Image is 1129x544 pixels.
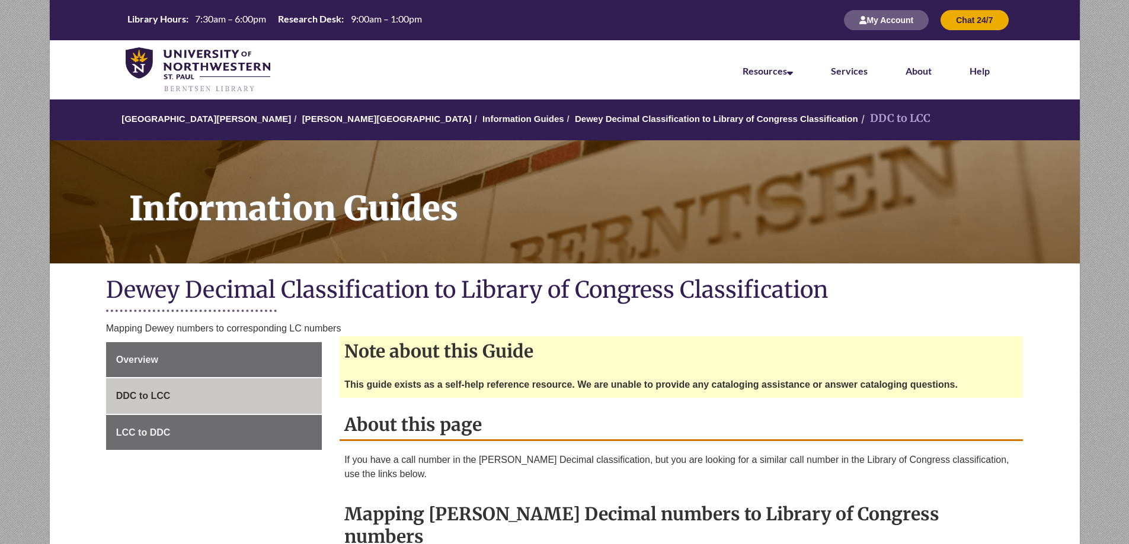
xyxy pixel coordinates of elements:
[970,65,990,76] a: Help
[575,114,858,124] a: Dewey Decimal Classification to Library of Congress Classification
[858,110,930,127] li: DDC to LCC
[116,355,158,365] span: Overview
[121,114,291,124] a: [GEOGRAPHIC_DATA][PERSON_NAME]
[340,410,1023,441] h2: About this page
[344,453,1018,481] p: If you have a call number in the [PERSON_NAME] Decimal classification, but you are looking for a ...
[844,15,929,25] a: My Account
[123,12,427,27] table: Horas de hoy
[116,391,171,401] span: DDC to LCC
[106,342,322,378] a: Overview
[844,10,929,30] button: My Account
[123,12,427,28] a: Horas de hoy
[106,378,322,414] a: DDC to LCC
[50,140,1080,263] a: Information Guides
[941,10,1008,30] button: Chat 24/7
[106,342,322,450] div: Menú de la página de guía
[302,114,472,124] a: [PERSON_NAME][GEOGRAPHIC_DATA]
[106,415,322,450] a: LCC to DDC
[126,47,271,94] img: Logotipo de la biblioteca de la UNWSP
[743,65,793,76] a: Resources
[941,15,1008,25] a: Chat 24/7
[106,323,341,333] span: Mapping Dewey numbers to corresponding LC numbers
[831,65,868,76] a: Services
[482,114,564,124] a: Information Guides
[351,13,422,24] span: 9:00am – 1:00pm
[273,12,346,25] th: Research Desk:
[340,336,1023,366] h2: Note about this Guide
[195,13,266,24] span: 7:30am – 6:00pm
[106,275,1024,307] h1: Dewey Decimal Classification to Library of Congress Classification
[116,140,1080,248] h1: Information Guides
[906,65,932,76] a: About
[123,12,190,25] th: Library Hours:
[344,379,958,390] strong: This guide exists as a self-help reference resource. We are unable to provide any cataloging assi...
[116,427,171,437] span: LCC to DDC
